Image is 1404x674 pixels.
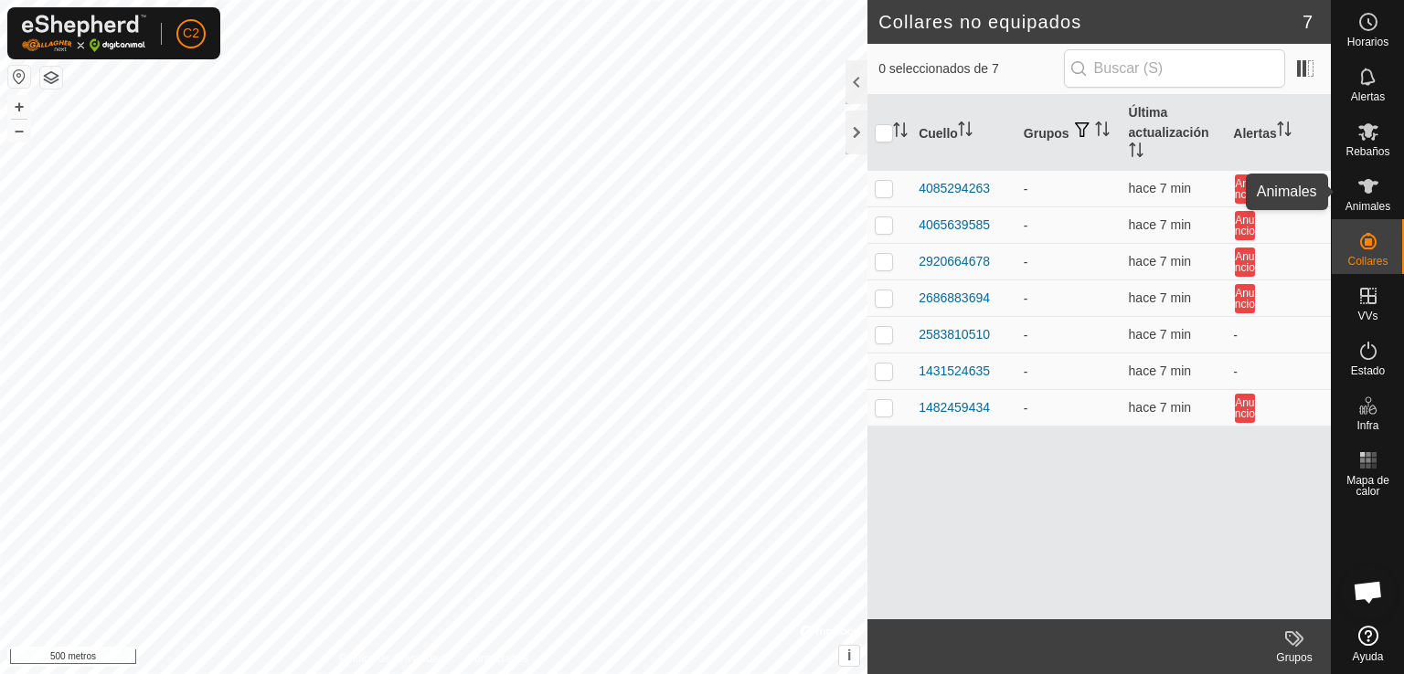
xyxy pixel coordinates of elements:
a: Chat abierto [1341,564,1396,619]
font: Rebaños [1345,145,1389,158]
font: Collares no equipados [878,12,1081,32]
font: 2686883694 [919,290,990,305]
font: hace 7 min [1129,290,1191,305]
font: Ayuda [1353,650,1384,663]
font: hace 7 min [1129,363,1191,378]
font: - [1233,364,1238,379]
font: 7 [1303,12,1313,32]
font: Estado [1351,364,1385,377]
input: Buscar (S) [1064,49,1285,88]
font: - [1024,328,1028,342]
button: Anuncio [1235,174,1255,204]
font: Horarios [1347,36,1388,48]
font: - [1024,182,1028,196]
font: i [847,648,851,663]
font: - [1024,401,1028,416]
font: hace 7 min [1129,254,1191,269]
font: VVs [1357,310,1377,322]
font: - [1024,291,1028,306]
font: 2583810510 [919,327,990,342]
font: Infra [1356,419,1378,432]
a: Contáctanos [467,650,528,667]
font: Política de Privacidad [339,652,444,665]
p-sorticon: Activar para ordenar [1129,145,1143,160]
img: Logotipo de Gallagher [22,15,146,52]
font: - [1024,255,1028,269]
button: i [839,646,859,666]
span: 28 de agosto de 2025, 13:07 [1129,217,1191,232]
font: 4065639585 [919,217,990,232]
font: hace 7 min [1129,327,1191,342]
font: - [1024,364,1028,379]
span: 28 de agosto de 2025, 13:06 [1129,400,1191,415]
span: 28 de agosto de 2025, 13:07 [1129,181,1191,195]
font: Alertas [1233,126,1276,141]
span: 28 de agosto de 2025, 13:07 [1129,254,1191,269]
font: 1482459434 [919,400,990,415]
font: 1431524635 [919,363,990,378]
font: Anuncio [1235,214,1255,237]
font: Última actualización [1129,105,1209,140]
font: hace 7 min [1129,400,1191,415]
font: 2920664678 [919,254,990,269]
font: Anuncio [1235,250,1255,274]
font: + [15,97,25,116]
font: – [15,121,24,140]
font: hace 7 min [1129,217,1191,232]
p-sorticon: Activar para ordenar [1095,124,1110,139]
font: Animales [1345,200,1390,213]
font: Mapa de calor [1346,474,1389,498]
p-sorticon: Activar para ordenar [1277,124,1292,139]
button: Anuncio [1235,394,1255,423]
font: Anuncio [1235,287,1255,311]
a: Política de Privacidad [339,650,444,667]
font: Collares [1347,255,1388,268]
font: Alertas [1351,90,1385,103]
span: 28 de agosto de 2025, 13:07 [1129,327,1191,342]
span: 28 de agosto de 2025, 13:07 [1129,363,1191,378]
p-sorticon: Activar para ordenar [958,124,973,139]
font: - [1024,218,1028,233]
font: 4085294263 [919,181,990,195]
p-sorticon: Activar para ordenar [893,125,908,140]
font: Grupos [1276,651,1312,664]
font: Anuncio [1235,177,1255,201]
button: Capas del Mapa [40,67,62,89]
button: – [8,120,30,142]
font: Contáctanos [467,652,528,665]
font: hace 7 min [1129,181,1191,195]
button: Restablecer mapa [8,66,30,88]
a: Ayuda [1332,618,1404,669]
button: Anuncio [1235,284,1255,313]
font: C2 [183,26,199,40]
font: Anuncio [1235,396,1255,420]
span: 28 de agosto de 2025, 13:06 [1129,290,1191,305]
font: - [1233,328,1238,342]
font: Cuello [919,126,958,141]
button: Anuncio [1235,211,1255,240]
font: 0 seleccionados de 7 [878,61,999,76]
font: Grupos [1024,126,1069,141]
button: + [8,96,30,118]
button: Anuncio [1235,247,1255,277]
